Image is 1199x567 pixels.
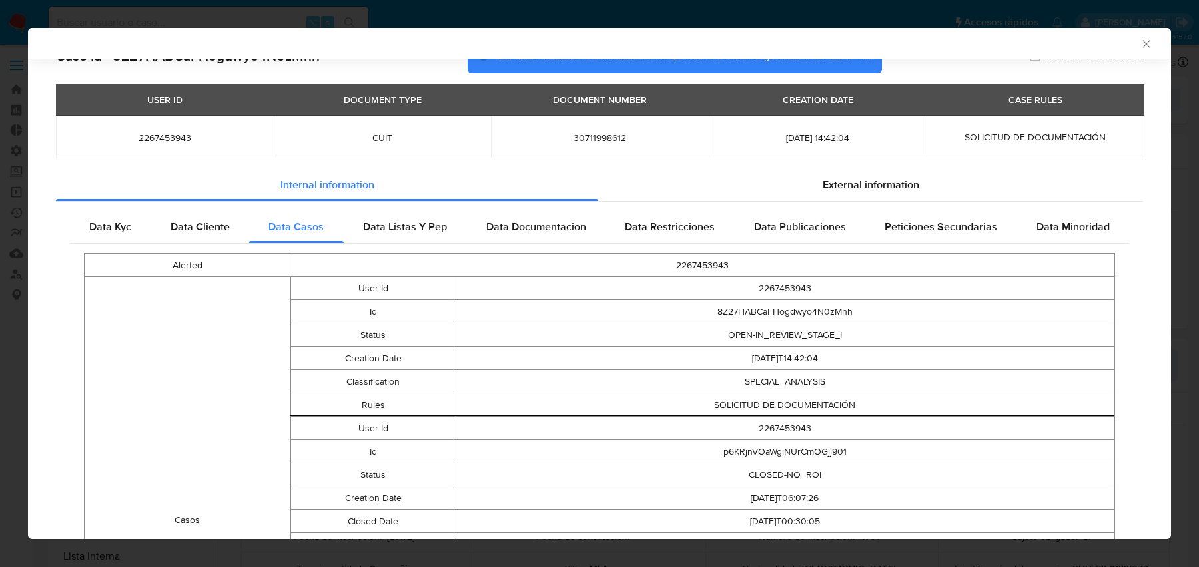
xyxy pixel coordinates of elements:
td: Id [291,300,456,323]
span: Data Cliente [171,219,230,234]
div: DOCUMENT TYPE [336,89,430,111]
td: Classification [291,370,456,393]
td: SPECIAL_ANALYSIS [456,370,1114,393]
button: Cerrar ventana [1140,37,1152,49]
td: 2267453943 [290,254,1115,277]
div: Detailed internal info [70,211,1129,243]
span: Data Restricciones [625,219,715,234]
span: Data Documentacion [486,219,586,234]
td: Id [291,440,456,463]
td: 2267453943 [456,277,1114,300]
span: Data Casos [268,219,324,234]
div: closure-recommendation-modal [28,28,1171,539]
td: User Id [291,417,456,440]
td: SOLICITUD DE DOCUMENTACIÓN [456,393,1114,417]
span: SOLICITUD DE DOCUMENTACIÓN [965,130,1106,144]
span: 30711998612 [507,132,693,144]
td: Rules [291,393,456,417]
td: 2267453943 [456,417,1114,440]
h2: Case Id - 8Z27HABCaFHogdwyo4N0zMhh [56,47,320,65]
span: Data Listas Y Pep [363,219,447,234]
span: 2267453943 [72,132,258,144]
span: Data Publicaciones [754,219,846,234]
td: [DATE]T14:42:04 [456,347,1114,370]
td: Classification [291,533,456,556]
td: p6KRjnVOaWgiNUrCmOGjj901 [456,440,1114,463]
td: [DATE]T00:30:05 [456,510,1114,533]
span: Mostrar datos vacíos [1048,49,1143,63]
td: Alerted [85,254,290,277]
div: CREATION DATE [775,89,861,111]
span: CUIT [290,132,476,144]
span: Los datos detallados a continuación corresponden a la fecha de generación del caso. [498,49,850,63]
div: Detailed info [56,169,1143,201]
div: CASE RULES [1000,89,1070,111]
span: Internal information [280,177,374,192]
span: Data Kyc [89,219,131,234]
div: DOCUMENT NUMBER [545,89,655,111]
td: [DATE]T06:07:26 [456,486,1114,510]
span: Data Minoridad [1036,219,1110,234]
span: Peticiones Secundarias [885,219,997,234]
td: Creation Date [291,347,456,370]
div: USER ID [139,89,191,111]
td: Status [291,463,456,486]
td: Closed Date [291,510,456,533]
td: OPEN-IN_REVIEW_STAGE_I [456,323,1114,347]
span: External information [823,177,919,192]
td: CLOSED-NO_ROI [456,463,1114,486]
td: 8Z27HABCaFHogdwyo4N0zMhh [456,300,1114,323]
td: TRANSACTIONAL [456,533,1114,556]
td: User Id [291,277,456,300]
td: Status [291,323,456,347]
span: [DATE] 14:42:04 [725,132,911,144]
td: Creation Date [291,486,456,510]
